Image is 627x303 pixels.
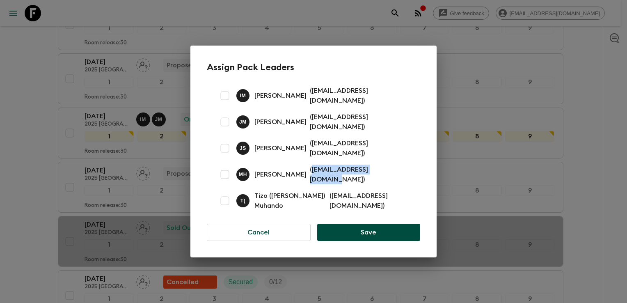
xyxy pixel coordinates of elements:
p: Tizo ([PERSON_NAME]) Muhando [254,191,326,211]
p: J M [239,119,247,125]
p: ( [EMAIL_ADDRESS][DOMAIN_NAME] ) [330,191,410,211]
p: [PERSON_NAME] [254,117,307,127]
p: ( [EMAIL_ADDRESS][DOMAIN_NAME] ) [310,138,410,158]
p: J S [240,145,246,151]
p: [PERSON_NAME] [254,170,307,179]
p: T ( [240,197,246,204]
p: ( [EMAIL_ADDRESS][DOMAIN_NAME] ) [310,112,410,132]
p: M H [239,171,247,178]
p: I M [240,92,246,99]
p: [PERSON_NAME] [254,143,307,153]
button: Cancel [207,224,311,241]
h2: Assign Pack Leaders [207,62,420,73]
button: Save [317,224,420,241]
p: ( [EMAIL_ADDRESS][DOMAIN_NAME] ) [310,86,410,106]
p: [PERSON_NAME] [254,91,307,101]
p: ( [EMAIL_ADDRESS][DOMAIN_NAME] ) [310,165,410,184]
